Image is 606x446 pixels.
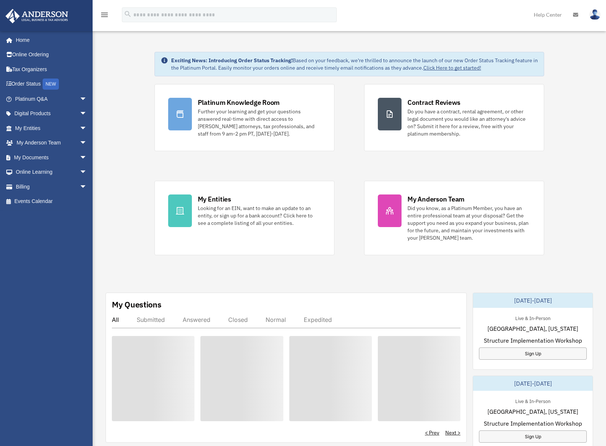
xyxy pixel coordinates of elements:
[80,165,94,180] span: arrow_drop_down
[5,150,98,165] a: My Documentsarrow_drop_down
[198,204,321,227] div: Looking for an EIN, want to make an update to an entity, or sign up for a bank account? Click her...
[3,9,70,23] img: Anderson Advisors Platinum Portal
[5,91,98,106] a: Platinum Q&Aarrow_drop_down
[5,194,98,209] a: Events Calendar
[509,397,556,405] div: Live & In-Person
[171,57,293,64] strong: Exciting News: Introducing Order Status Tracking!
[154,181,334,255] a: My Entities Looking for an EIN, want to make an update to an entity, or sign up for a bank accoun...
[5,62,98,77] a: Tax Organizers
[407,98,460,107] div: Contract Reviews
[484,336,582,345] span: Structure Implementation Workshop
[80,121,94,136] span: arrow_drop_down
[5,33,94,47] a: Home
[5,136,98,150] a: My Anderson Teamarrow_drop_down
[304,316,332,323] div: Expedited
[407,204,530,242] div: Did you know, as a Platinum Member, you have an entire professional team at your disposal? Get th...
[473,376,593,391] div: [DATE]-[DATE]
[479,430,587,443] a: Sign Up
[43,79,59,90] div: NEW
[5,77,98,92] a: Order StatusNEW
[407,194,465,204] div: My Anderson Team
[80,179,94,194] span: arrow_drop_down
[484,419,582,428] span: Structure Implementation Workshop
[509,314,556,322] div: Live & In-Person
[80,150,94,165] span: arrow_drop_down
[425,429,439,436] a: < Prev
[198,98,280,107] div: Platinum Knowledge Room
[5,121,98,136] a: My Entitiesarrow_drop_down
[5,106,98,121] a: Digital Productsarrow_drop_down
[154,84,334,151] a: Platinum Knowledge Room Further your learning and get your questions answered real-time with dire...
[183,316,210,323] div: Answered
[5,179,98,194] a: Billingarrow_drop_down
[112,316,119,323] div: All
[80,91,94,107] span: arrow_drop_down
[80,136,94,151] span: arrow_drop_down
[445,429,460,436] a: Next >
[473,293,593,308] div: [DATE]-[DATE]
[407,108,530,137] div: Do you have a contract, rental agreement, or other legal document you would like an attorney's ad...
[112,299,162,310] div: My Questions
[364,84,544,151] a: Contract Reviews Do you have a contract, rental agreement, or other legal document you would like...
[364,181,544,255] a: My Anderson Team Did you know, as a Platinum Member, you have an entire professional team at your...
[198,108,321,137] div: Further your learning and get your questions answered real-time with direct access to [PERSON_NAM...
[100,10,109,19] i: menu
[479,347,587,360] a: Sign Up
[5,165,98,180] a: Online Learningarrow_drop_down
[100,13,109,19] a: menu
[589,9,600,20] img: User Pic
[137,316,165,323] div: Submitted
[124,10,132,18] i: search
[423,64,481,71] a: Click Here to get started!
[487,407,578,416] span: [GEOGRAPHIC_DATA], [US_STATE]
[171,57,538,71] div: Based on your feedback, we're thrilled to announce the launch of our new Order Status Tracking fe...
[487,324,578,333] span: [GEOGRAPHIC_DATA], [US_STATE]
[80,106,94,122] span: arrow_drop_down
[198,194,231,204] div: My Entities
[266,316,286,323] div: Normal
[5,47,98,62] a: Online Ordering
[228,316,248,323] div: Closed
